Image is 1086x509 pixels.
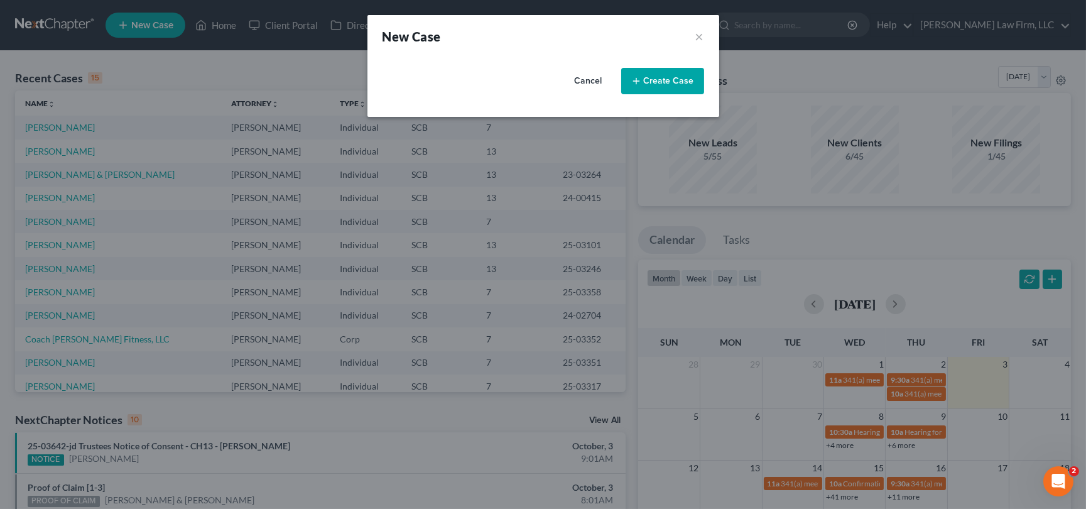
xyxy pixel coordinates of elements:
button: Cancel [561,68,616,94]
button: × [695,28,704,45]
strong: New Case [383,29,441,44]
span: 2 [1069,466,1079,476]
button: Create Case [621,68,704,94]
iframe: Intercom live chat [1043,466,1073,496]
